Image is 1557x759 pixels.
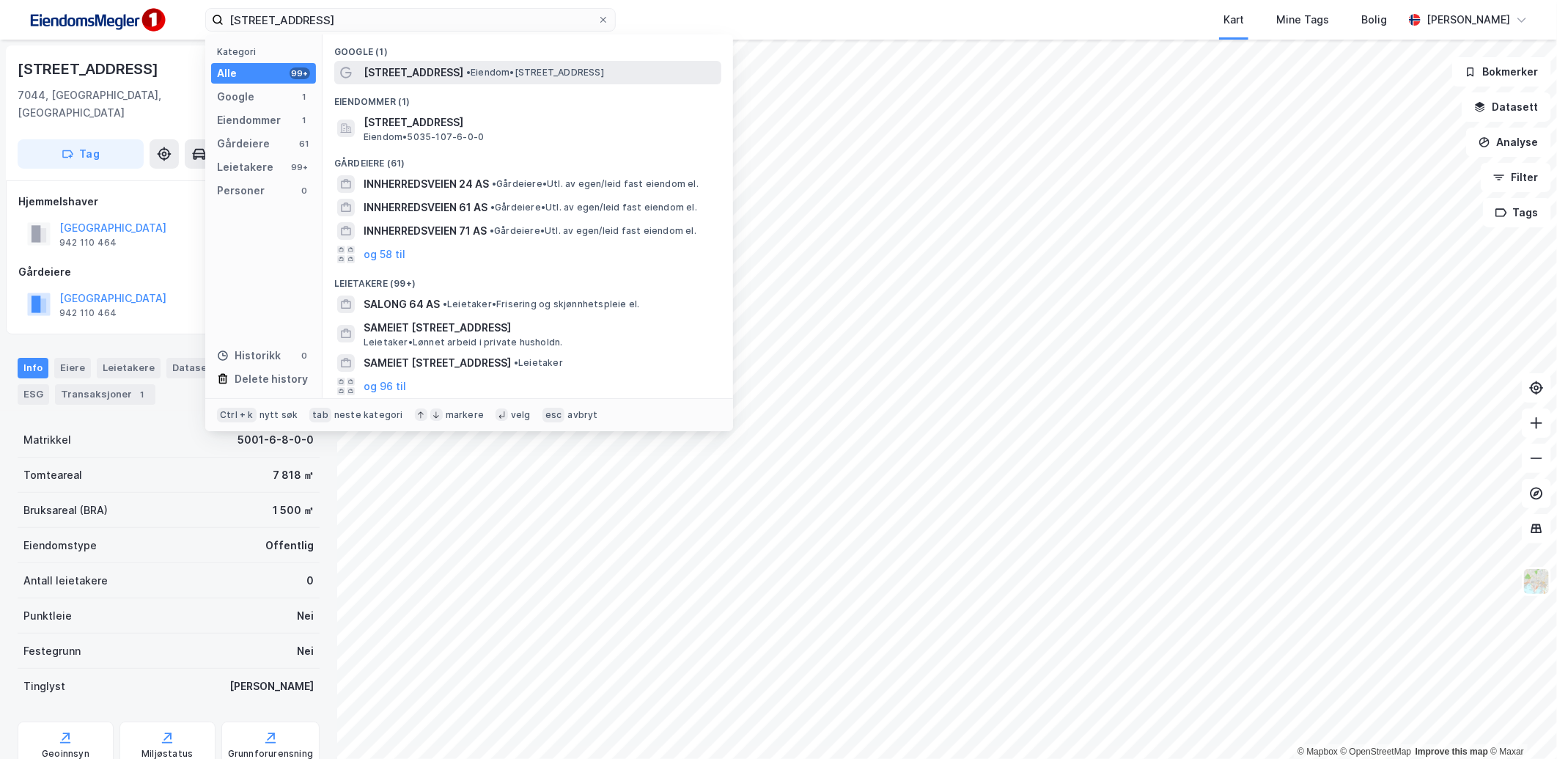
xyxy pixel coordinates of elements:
[135,387,150,402] div: 1
[1466,128,1551,157] button: Analyse
[23,537,97,554] div: Eiendomstype
[364,64,463,81] span: [STREET_ADDRESS]
[238,431,314,449] div: 5001-6-8-0-0
[466,67,604,78] span: Eiendom • [STREET_ADDRESS]
[323,34,733,61] div: Google (1)
[235,370,308,388] div: Delete history
[1361,11,1387,29] div: Bolig
[217,408,257,422] div: Ctrl + k
[298,114,310,126] div: 1
[23,607,72,625] div: Punktleie
[1276,11,1329,29] div: Mine Tags
[298,185,310,197] div: 0
[446,409,484,421] div: markere
[18,57,161,81] div: [STREET_ADDRESS]
[23,466,82,484] div: Tomteareal
[443,298,447,309] span: •
[364,222,487,240] span: INNHERREDSVEIEN 71 AS
[217,65,237,82] div: Alle
[1481,163,1551,192] button: Filter
[259,409,298,421] div: nytt søk
[542,408,565,422] div: esc
[59,307,117,319] div: 942 110 464
[511,409,531,421] div: velg
[364,175,489,193] span: INNHERREDSVEIEN 24 AS
[18,263,319,281] div: Gårdeiere
[1462,92,1551,122] button: Datasett
[217,46,316,57] div: Kategori
[490,225,696,237] span: Gårdeiere • Utl. av egen/leid fast eiendom el.
[297,642,314,660] div: Nei
[217,135,270,153] div: Gårdeiere
[23,4,170,37] img: F4PB6Px+NJ5v8B7XTbfpPpyloAAAAASUVORK5CYII=
[514,357,518,368] span: •
[1427,11,1510,29] div: [PERSON_NAME]
[18,139,144,169] button: Tag
[492,178,496,189] span: •
[1484,689,1557,759] div: Kontrollprogram for chat
[298,138,310,150] div: 61
[217,111,281,129] div: Eiendommer
[364,319,715,337] span: SAMEIET [STREET_ADDRESS]
[217,182,265,199] div: Personer
[364,131,484,143] span: Eiendom • 5035-107-6-0-0
[1523,568,1550,595] img: Z
[59,237,117,249] div: 942 110 464
[217,347,281,364] div: Historikk
[364,199,487,216] span: INNHERREDSVEIEN 61 AS
[290,67,310,79] div: 99+
[55,384,155,405] div: Transaksjoner
[217,88,254,106] div: Google
[18,193,319,210] div: Hjemmelshaver
[166,358,239,378] div: Datasett
[364,296,440,313] span: SALONG 64 AS
[364,378,406,395] button: og 96 til
[567,409,597,421] div: avbryt
[290,161,310,173] div: 99+
[224,9,597,31] input: Søk på adresse, matrikkel, gårdeiere, leietakere eller personer
[18,384,49,405] div: ESG
[364,114,715,131] span: [STREET_ADDRESS]
[334,409,403,421] div: neste kategori
[492,178,699,190] span: Gårdeiere • Utl. av egen/leid fast eiendom el.
[309,408,331,422] div: tab
[54,358,91,378] div: Eiere
[229,678,314,695] div: [PERSON_NAME]
[364,246,405,263] button: og 58 til
[514,357,563,369] span: Leietaker
[23,502,108,519] div: Bruksareal (BRA)
[323,84,733,111] div: Eiendommer (1)
[23,572,108,590] div: Antall leietakere
[323,146,733,172] div: Gårdeiere (61)
[466,67,471,78] span: •
[364,354,511,372] span: SAMEIET [STREET_ADDRESS]
[217,158,273,176] div: Leietakere
[490,225,494,236] span: •
[23,678,65,695] div: Tinglyst
[18,358,48,378] div: Info
[1297,747,1338,757] a: Mapbox
[323,266,733,293] div: Leietakere (99+)
[273,466,314,484] div: 7 818 ㎡
[297,607,314,625] div: Nei
[298,350,310,362] div: 0
[1223,11,1244,29] div: Kart
[1483,198,1551,227] button: Tags
[1341,747,1412,757] a: OpenStreetMap
[443,298,640,310] span: Leietaker • Frisering og skjønnhetspleie el.
[18,87,208,122] div: 7044, [GEOGRAPHIC_DATA], [GEOGRAPHIC_DATA]
[1416,747,1488,757] a: Improve this map
[1452,57,1551,87] button: Bokmerker
[265,537,314,554] div: Offentlig
[490,202,495,213] span: •
[306,572,314,590] div: 0
[273,502,314,519] div: 1 500 ㎡
[298,91,310,103] div: 1
[364,337,563,348] span: Leietaker • Lønnet arbeid i private husholdn.
[23,642,81,660] div: Festegrunn
[490,202,697,213] span: Gårdeiere • Utl. av egen/leid fast eiendom el.
[23,431,71,449] div: Matrikkel
[1484,689,1557,759] iframe: Chat Widget
[97,358,161,378] div: Leietakere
